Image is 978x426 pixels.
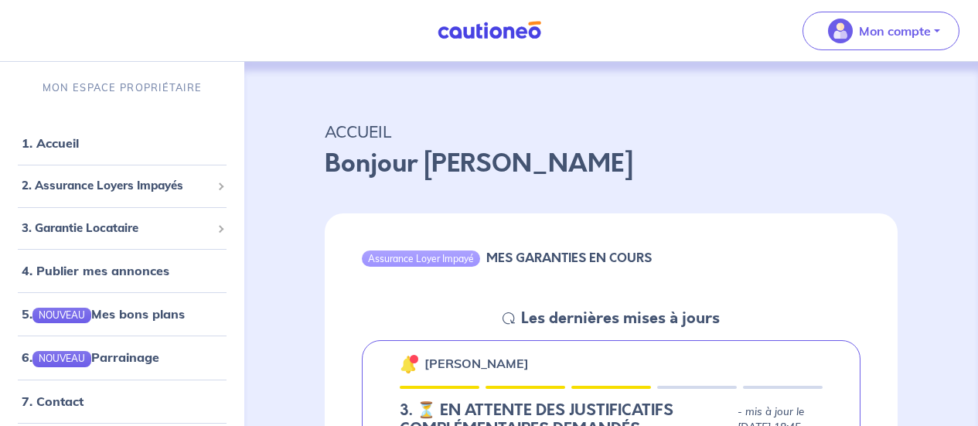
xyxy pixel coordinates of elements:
[325,118,898,145] p: ACCUEIL
[22,177,211,195] span: 2. Assurance Loyers Impayés
[6,386,238,417] div: 7. Contact
[400,355,418,373] img: 🔔
[6,298,238,329] div: 5.NOUVEAUMes bons plans
[22,135,79,151] a: 1. Accueil
[828,19,853,43] img: illu_account_valid_menu.svg
[22,220,211,237] span: 3. Garantie Locataire
[486,250,652,265] h6: MES GARANTIES EN COURS
[22,263,169,278] a: 4. Publier mes annonces
[22,349,159,365] a: 6.NOUVEAUParrainage
[859,22,931,40] p: Mon compte
[325,145,898,182] p: Bonjour [PERSON_NAME]
[22,394,83,409] a: 7. Contact
[521,309,720,328] h5: Les dernières mises à jours
[431,21,547,40] img: Cautioneo
[6,213,238,244] div: 3. Garantie Locataire
[803,12,959,50] button: illu_account_valid_menu.svgMon compte
[22,306,185,322] a: 5.NOUVEAUMes bons plans
[424,354,529,373] p: [PERSON_NAME]
[43,80,202,95] p: MON ESPACE PROPRIÉTAIRE
[6,342,238,373] div: 6.NOUVEAUParrainage
[362,250,480,266] div: Assurance Loyer Impayé
[6,128,238,158] div: 1. Accueil
[6,255,238,286] div: 4. Publier mes annonces
[6,171,238,201] div: 2. Assurance Loyers Impayés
